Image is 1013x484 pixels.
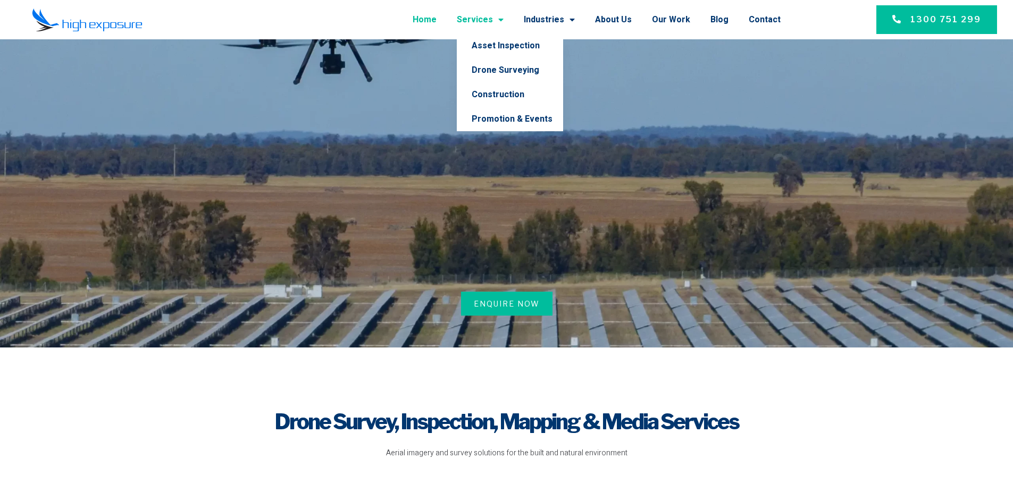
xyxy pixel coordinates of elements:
[189,447,825,459] p: Aerial imagery and survey solutions for the built and natural environment
[461,292,552,316] a: Enquire Now
[413,6,437,33] a: Home
[457,6,504,33] a: Services
[595,6,632,33] a: About Us
[524,6,575,33] a: Industries
[32,8,143,32] img: Final-Logo copy
[710,6,729,33] a: Blog
[910,13,981,26] span: 1300 751 299
[457,33,563,58] a: Asset Inspection
[457,33,563,131] ul: Services
[189,407,825,437] h1: Drone Survey, Inspection, Mapping & Media Services
[749,6,781,33] a: Contact
[457,82,563,107] a: Construction
[172,6,781,33] nav: Menu
[457,58,563,82] a: Drone Surveying
[474,298,540,309] span: Enquire Now
[652,6,690,33] a: Our Work
[457,107,563,131] a: Promotion & Events
[876,5,997,34] a: 1300 751 299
